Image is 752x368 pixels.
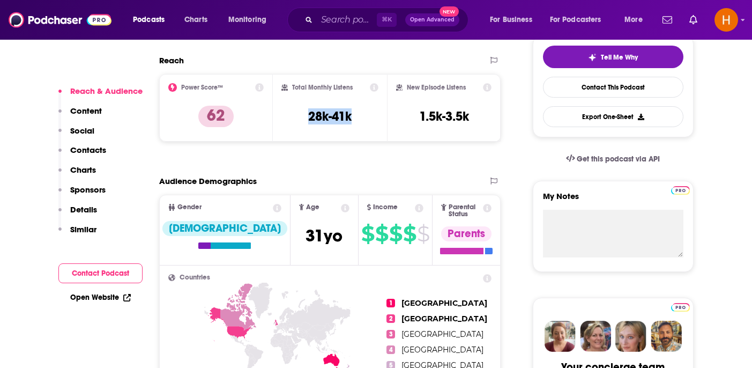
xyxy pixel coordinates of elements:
button: open menu [125,11,178,28]
span: 4 [386,345,395,354]
h3: 1.5k-3.5k [419,108,469,124]
span: Logged in as hope.m [714,8,738,32]
button: Contacts [58,145,106,165]
span: More [624,12,643,27]
a: Show notifications dropdown [658,11,676,29]
span: [GEOGRAPHIC_DATA] [401,329,483,339]
span: 2 [386,314,395,323]
span: Tell Me Why [601,53,638,62]
p: Reach & Audience [70,86,143,96]
div: Search podcasts, credits, & more... [297,8,479,32]
span: ⌘ K [377,13,397,27]
a: Pro website [671,301,690,312]
button: Similar [58,224,96,244]
a: Contact This Podcast [543,77,683,98]
p: 62 [198,106,234,127]
img: Podchaser Pro [671,303,690,312]
button: open menu [221,11,280,28]
button: Social [58,126,94,145]
span: $ [375,225,388,242]
span: 31 yo [306,225,343,246]
button: Sponsors [58,185,106,204]
p: Similar [70,224,96,234]
a: Get this podcast via API [557,146,669,172]
h2: Reach [159,55,184,65]
span: Open Advanced [410,17,455,23]
label: My Notes [543,191,683,210]
img: Sydney Profile [545,321,576,352]
img: Jon Profile [651,321,682,352]
button: Content [58,106,102,126]
button: tell me why sparkleTell Me Why [543,46,683,68]
span: Age [306,204,319,211]
span: Podcasts [133,12,165,27]
button: Export One-Sheet [543,106,683,127]
span: Gender [177,204,202,211]
span: New [440,6,459,17]
h3: 28k-41k [308,108,352,124]
span: $ [417,225,429,242]
span: [GEOGRAPHIC_DATA] [401,345,483,355]
img: tell me why sparkle [588,53,597,62]
h2: New Episode Listens [407,84,466,91]
button: open menu [543,11,617,28]
button: Open AdvancedNew [405,13,459,26]
span: Charts [184,12,207,27]
img: Jules Profile [615,321,646,352]
span: For Podcasters [550,12,601,27]
p: Details [70,204,97,215]
span: Monitoring [228,12,266,27]
div: Parents [441,226,492,241]
h2: Audience Demographics [159,176,257,186]
a: Charts [177,11,214,28]
button: Show profile menu [714,8,738,32]
img: Podchaser - Follow, Share and Rate Podcasts [9,10,111,30]
button: Details [58,204,97,224]
input: Search podcasts, credits, & more... [317,11,377,28]
span: For Business [490,12,532,27]
img: Podchaser Pro [671,186,690,195]
span: 1 [386,299,395,307]
span: 3 [386,330,395,338]
div: [DEMOGRAPHIC_DATA] [162,221,287,236]
p: Charts [70,165,96,175]
p: Social [70,126,94,136]
button: Contact Podcast [58,263,143,283]
span: $ [361,225,374,242]
a: Show notifications dropdown [685,11,702,29]
button: open menu [617,11,656,28]
img: Barbara Profile [580,321,611,352]
span: Income [373,204,398,211]
p: Sponsors [70,185,106,195]
p: Content [70,106,102,116]
span: [GEOGRAPHIC_DATA] [401,314,487,323]
span: $ [403,225,416,242]
span: Parental Status [449,204,481,218]
button: Charts [58,165,96,185]
a: Pro website [671,185,690,195]
span: $ [389,225,402,242]
button: open menu [482,11,546,28]
img: User Profile [714,8,738,32]
span: [GEOGRAPHIC_DATA] [401,298,487,308]
span: Get this podcast via API [577,154,660,164]
span: Countries [180,274,210,281]
p: Contacts [70,145,106,155]
h2: Total Monthly Listens [292,84,353,91]
h2: Power Score™ [181,84,223,91]
button: Reach & Audience [58,86,143,106]
a: Open Website [70,293,131,302]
